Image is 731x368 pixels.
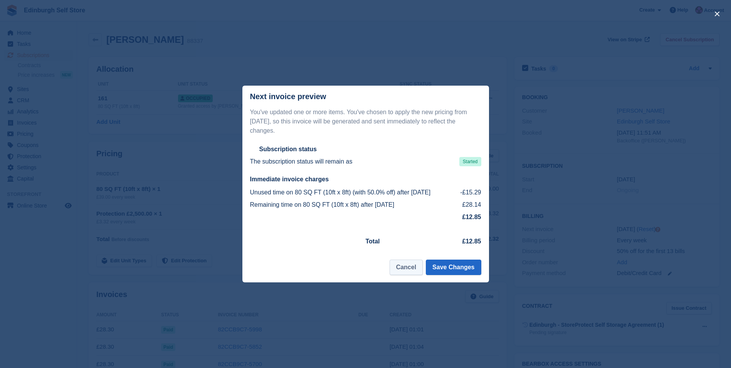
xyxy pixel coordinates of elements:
[250,199,457,211] td: Remaining time on 80 SQ FT (10ft x 8ft) after [DATE]
[462,214,481,220] strong: £12.85
[459,157,481,166] span: Started
[457,199,481,211] td: £28.14
[457,186,481,199] td: -£15.29
[250,176,481,183] h2: Immediate invoice charges
[259,145,317,153] h2: Subscription status
[366,238,380,245] strong: Total
[250,186,457,199] td: Unused time on 80 SQ FT (10ft x 8ft) (with 50.0% off) after [DATE]
[390,260,423,275] button: Cancel
[711,8,723,20] button: close
[250,157,353,166] p: The subscription status will remain as
[462,238,481,245] strong: £12.85
[250,92,326,101] p: Next invoice preview
[426,260,481,275] button: Save Changes
[250,108,481,135] p: You've updated one or more items. You've chosen to apply the new pricing from [DATE], so this inv...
